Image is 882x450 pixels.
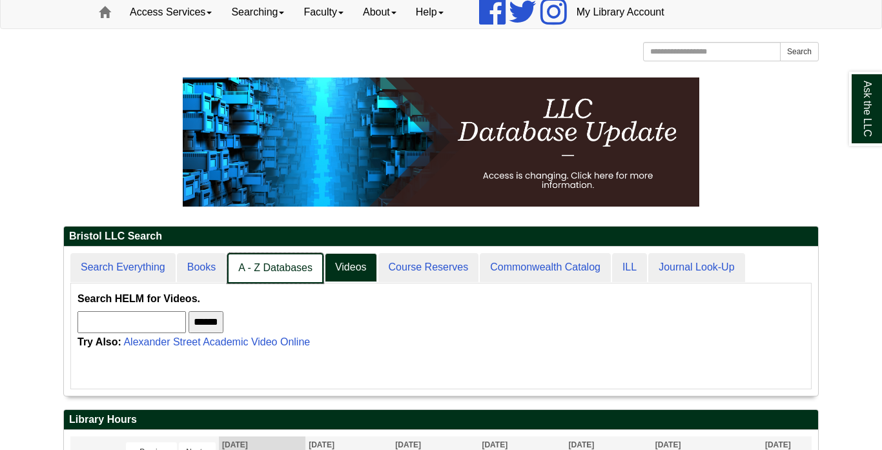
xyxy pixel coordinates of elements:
a: Course Reserves [378,253,479,282]
h2: Bristol LLC Search [64,227,818,247]
a: Commonwealth Catalog [480,253,611,282]
span: [DATE] [655,440,681,449]
a: Books [177,253,226,282]
img: HTML tutorial [183,77,699,207]
strong: Try Also: [77,336,121,347]
span: [DATE] [309,440,334,449]
label: Search HELM for Videos. [77,290,200,308]
span: [DATE] [222,440,248,449]
span: [DATE] [395,440,421,449]
span: [DATE] [765,440,791,449]
a: A - Z Databases [227,253,323,283]
a: ILL [612,253,647,282]
button: Search [780,42,819,61]
h2: Library Hours [64,410,818,430]
a: Alexander Street Academic Video Online [123,336,310,347]
a: Search Everything [70,253,176,282]
span: [DATE] [482,440,508,449]
a: Journal Look-Up [648,253,744,282]
span: [DATE] [569,440,595,449]
a: Videos [325,253,377,282]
